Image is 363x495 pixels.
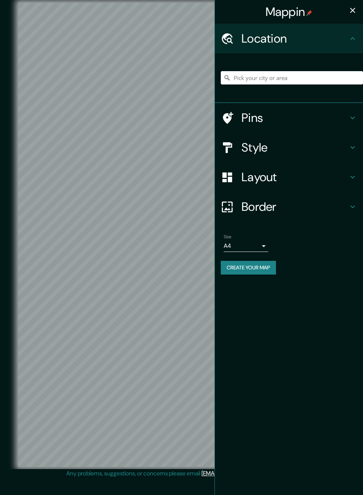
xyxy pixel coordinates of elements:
[215,192,363,222] div: Border
[215,24,363,53] div: Location
[242,199,348,214] h4: Border
[306,10,312,16] img: pin-icon.png
[242,170,348,185] h4: Layout
[242,31,348,46] h4: Location
[221,71,363,84] input: Pick your city or area
[215,133,363,162] div: Style
[242,110,348,125] h4: Pins
[66,469,294,478] p: Any problems, suggestions, or concerns please email .
[297,466,355,487] iframe: Help widget launcher
[215,103,363,133] div: Pins
[224,234,232,240] label: Size
[266,4,313,19] h4: Mappin
[202,469,293,477] a: [EMAIL_ADDRESS][DOMAIN_NAME]
[242,140,348,155] h4: Style
[224,240,268,252] div: A4
[215,162,363,192] div: Layout
[221,261,276,275] button: Create your map
[18,3,345,467] canvas: Map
